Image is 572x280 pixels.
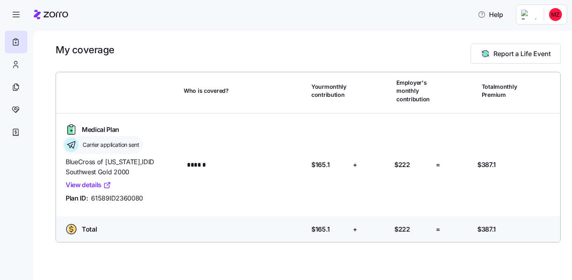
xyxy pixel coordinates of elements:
[56,44,114,56] h1: My coverage
[470,44,561,64] button: Report a Life Event
[82,224,97,234] span: Total
[80,141,139,149] span: Carrier application sent
[478,10,503,19] span: Help
[82,125,119,135] span: Medical Plan
[477,160,496,170] span: $387.1
[184,87,229,95] span: Who is covered?
[471,6,510,23] button: Help
[521,10,537,19] img: Employer logo
[436,224,440,234] span: =
[394,224,410,234] span: $222
[477,224,496,234] span: $387.1
[493,49,551,59] span: Report a Life Event
[311,160,330,170] span: $165.1
[436,160,440,170] span: =
[66,157,177,177] span: BlueCross of [US_STATE] , IDID Southwest Gold 2000
[66,193,88,203] span: Plan ID:
[482,83,518,99] span: Total monthly Premium
[549,8,562,21] img: 9a13c0e92f1badec2f4b9e0aede930ec
[66,180,111,190] a: View details
[311,224,330,234] span: $165.1
[396,79,433,103] span: Employer's monthly contribution
[353,160,357,170] span: +
[91,193,143,203] span: 61589ID2360080
[394,160,410,170] span: $222
[353,224,357,234] span: +
[311,83,348,99] span: Your monthly contribution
